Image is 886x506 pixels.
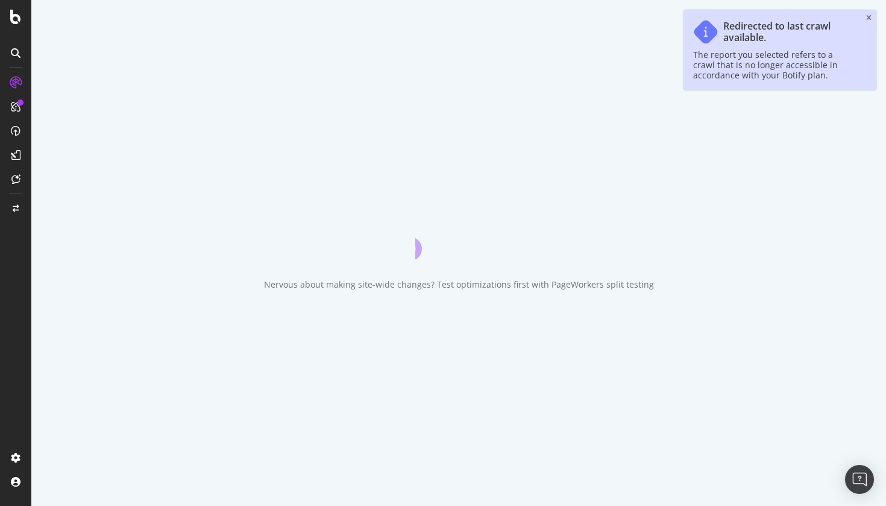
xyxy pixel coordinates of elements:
[866,14,872,22] div: close toast
[264,279,654,291] div: Nervous about making site-wide changes? Test optimizations first with PageWorkers split testing
[415,216,502,259] div: animation
[723,21,855,43] div: Redirected to last crawl available.
[693,49,855,80] div: The report you selected refers to a crawl that is no longer accessible in accordance with your Bo...
[845,465,874,494] div: Open Intercom Messenger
